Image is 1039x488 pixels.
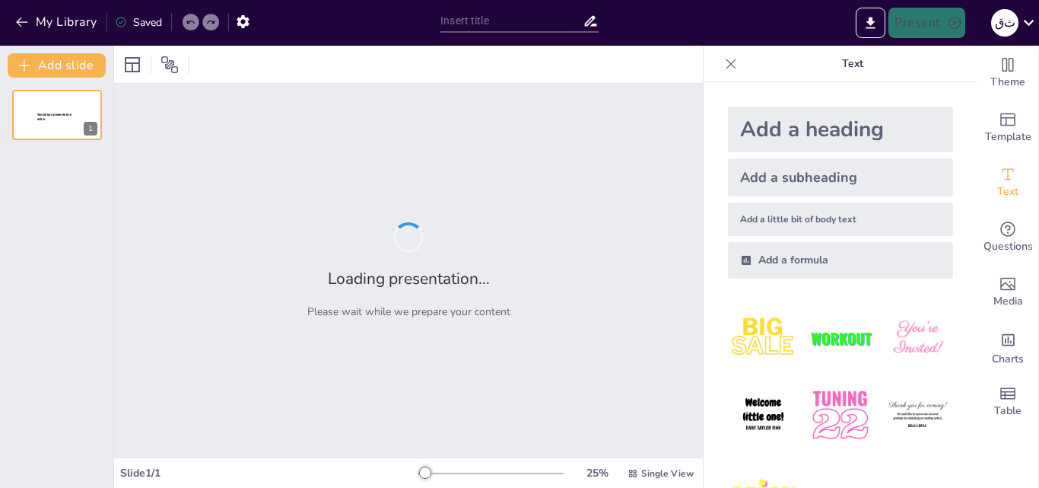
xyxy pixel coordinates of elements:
div: ث ق [991,9,1018,37]
img: 4.jpeg [728,380,799,451]
img: 5.jpeg [805,380,875,451]
button: Add slide [8,53,106,78]
div: Add a heading [728,107,953,152]
h2: Loading presentation... [328,268,490,289]
span: Table [994,403,1022,419]
div: Get real-time input from your audience [977,210,1038,265]
div: Add images, graphics, shapes or video [977,265,1038,320]
div: Add a little bit of body text [728,203,953,236]
button: Present [888,8,964,38]
div: Add a subheading [728,158,953,196]
img: 3.jpeg [882,303,953,374]
p: Please wait while we prepare your content [307,305,510,319]
div: Add a table [977,375,1038,429]
div: Layout [120,53,145,77]
div: 1 [84,122,97,136]
span: Charts [992,351,1024,368]
span: Single View [641,467,694,480]
span: Questions [983,238,1033,255]
button: My Library [11,10,103,34]
span: Sendsteps presentation editor [37,113,71,121]
button: Export to PowerPoint [856,8,885,38]
span: Text [997,183,1018,200]
span: Theme [990,74,1025,91]
span: Media [993,293,1023,310]
div: Change the overall theme [977,46,1038,100]
button: ث ق [991,8,1018,38]
div: Add text boxes [977,155,1038,210]
div: Saved [115,15,162,30]
span: Template [985,129,1031,145]
div: Add ready made slides [977,100,1038,155]
div: Slide 1 / 1 [120,466,418,480]
img: 6.jpeg [882,380,953,451]
img: 2.jpeg [805,303,875,374]
div: 1 [12,90,102,140]
img: 1.jpeg [728,303,799,374]
div: Add charts and graphs [977,320,1038,375]
p: Text [743,46,962,82]
input: Insert title [440,10,583,32]
div: 25 % [579,466,615,480]
span: Position [160,56,179,74]
div: Add a formula [728,242,953,279]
